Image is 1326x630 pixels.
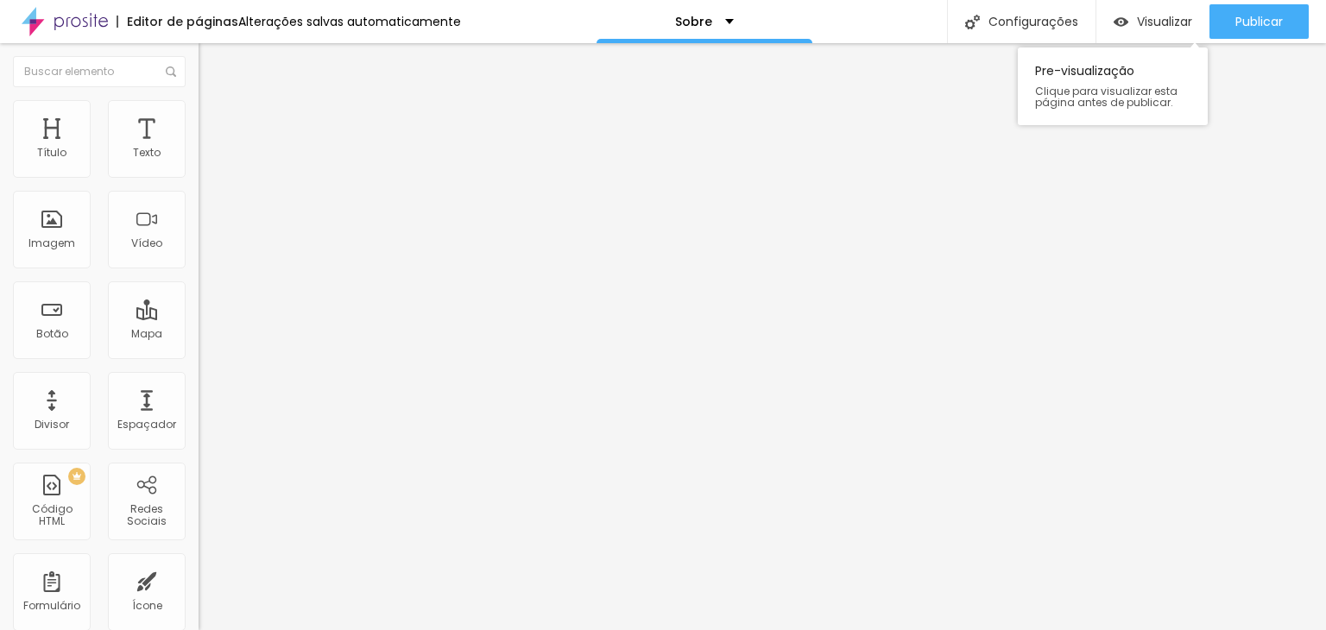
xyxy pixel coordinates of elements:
div: Mapa [131,328,162,340]
img: Icone [965,15,980,29]
div: Botão [36,328,68,340]
img: Icone [166,66,176,77]
div: Texto [133,147,161,159]
div: Imagem [28,237,75,249]
div: Vídeo [131,237,162,249]
span: Visualizar [1137,15,1192,28]
div: Ícone [132,600,162,612]
button: Publicar [1209,4,1309,39]
div: Redes Sociais [112,503,180,528]
div: Título [37,147,66,159]
p: Sobre [675,16,712,28]
span: Publicar [1235,15,1283,28]
div: Pre-visualização [1018,47,1208,125]
div: Código HTML [17,503,85,528]
button: Visualizar [1096,4,1209,39]
span: Clique para visualizar esta página antes de publicar. [1035,85,1190,108]
div: Editor de páginas [117,16,238,28]
div: Alterações salvas automaticamente [238,16,461,28]
div: Divisor [35,419,69,431]
img: view-1.svg [1114,15,1128,29]
div: Espaçador [117,419,176,431]
div: Formulário [23,600,80,612]
input: Buscar elemento [13,56,186,87]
